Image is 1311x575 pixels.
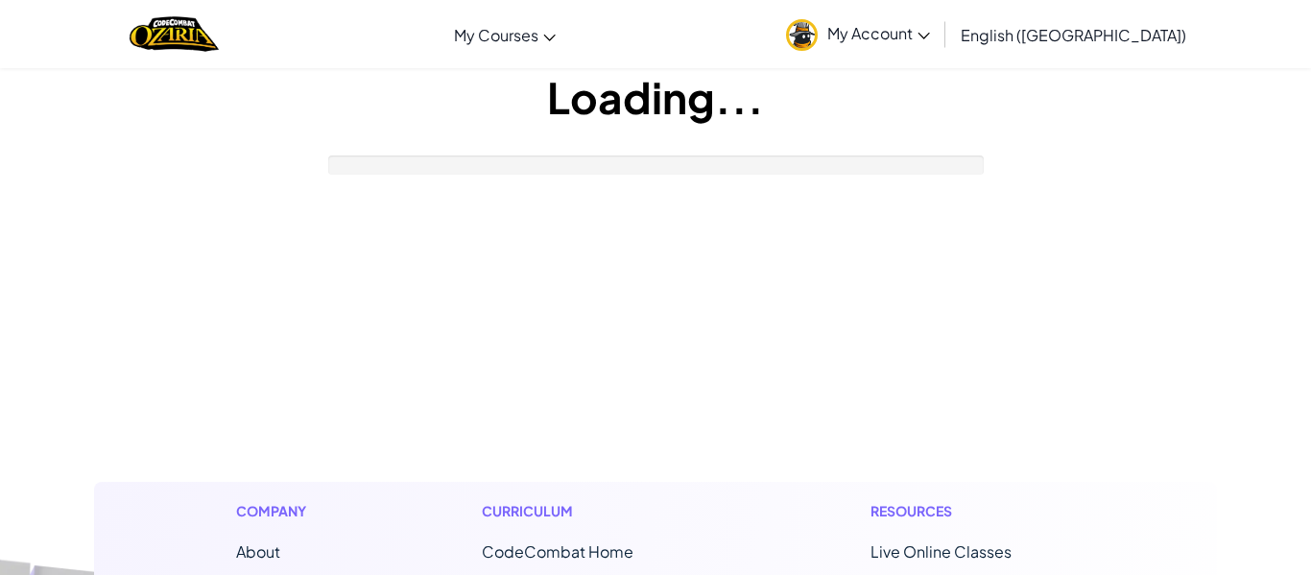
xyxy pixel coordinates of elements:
img: Home [130,14,219,54]
a: My Courses [444,9,565,60]
a: My Account [776,4,940,64]
span: CodeCombat Home [482,541,633,562]
h1: Company [236,501,325,521]
h1: Curriculum [482,501,714,521]
a: English ([GEOGRAPHIC_DATA]) [951,9,1196,60]
span: English ([GEOGRAPHIC_DATA]) [961,25,1186,45]
a: About [236,541,280,562]
span: My Account [827,23,930,43]
span: My Courses [454,25,538,45]
a: Ozaria by CodeCombat logo [130,14,219,54]
a: Live Online Classes [870,541,1012,562]
h1: Resources [870,501,1075,521]
img: avatar [786,19,818,51]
